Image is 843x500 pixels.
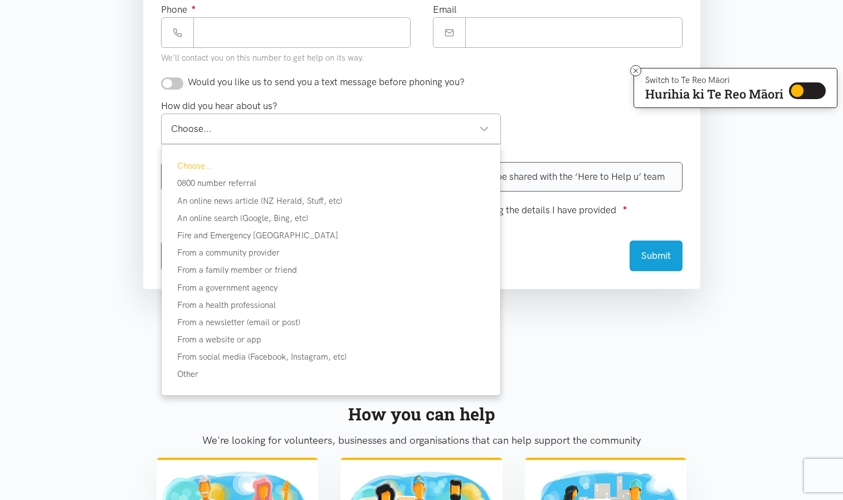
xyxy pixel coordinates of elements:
input: Email [465,17,683,48]
small: We'll contact you on this number to get help on its way. [161,53,364,63]
p: We're looking for volunteers, businesses and organisations that can help support the community [157,432,687,449]
div: Fire and Emergency [GEOGRAPHIC_DATA] [162,229,501,242]
div: Other [162,367,501,381]
div: How you can help [157,400,687,428]
div: An online search (Google, Bing, etc) [162,212,501,225]
div: An online news article (NZ Herald, Stuff, etc) [162,194,501,208]
label: How did you hear about us? [161,99,277,114]
div: From a family member or friend [162,263,501,277]
div: From a health professional [162,298,501,312]
div: From a newsletter (email or post) [162,316,501,329]
span: Would you like us to send you a text message before phoning you? [188,76,465,87]
button: Submit [630,241,683,271]
input: Phone number [193,17,411,48]
p: Switch to Te Reo Māori [645,77,783,84]
div: From a community provider [162,246,501,259]
div: From a website or app [162,333,501,346]
p: Hurihia ki Te Reo Māori [645,89,783,99]
sup: ● [623,203,627,212]
label: Phone [161,2,196,17]
sup: ● [192,3,196,11]
label: Email [433,2,457,17]
div: From social media (Facebook, Instagram, etc) [162,350,501,364]
div: Choose... [162,159,501,173]
div: Choose... [171,121,490,136]
div: 0800 number referral [162,177,501,190]
div: From a government agency [162,281,501,295]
